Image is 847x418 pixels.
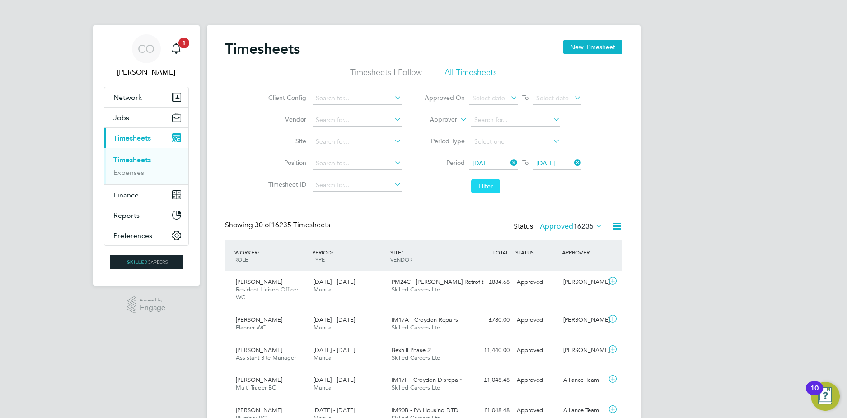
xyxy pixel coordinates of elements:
span: Finance [113,191,139,199]
button: Preferences [104,225,188,245]
button: Network [104,87,188,107]
div: Approved [513,343,560,358]
span: Timesheets [113,134,151,142]
label: Approved [540,222,603,231]
span: [PERSON_NAME] [236,406,282,414]
a: Powered byEngage [127,296,165,314]
span: Bexhill Phase 2 [392,346,431,354]
a: Go to home page [104,255,189,269]
span: [DATE] - [DATE] [314,316,355,324]
span: Craig O'Donovan [104,67,189,78]
div: Alliance Team [560,403,607,418]
div: £884.68 [466,275,513,290]
span: [DATE] [536,159,556,167]
div: Showing [225,221,332,230]
div: Approved [513,275,560,290]
a: Expenses [113,168,144,177]
span: To [519,157,531,169]
span: [DATE] - [DATE] [314,406,355,414]
h2: Timesheets [225,40,300,58]
label: Timesheet ID [266,180,306,188]
div: £1,440.00 [466,343,513,358]
li: All Timesheets [445,67,497,83]
span: Skilled Careers Ltd [392,324,440,331]
span: Jobs [113,113,129,122]
div: Approved [513,313,560,328]
input: Search for... [313,179,402,192]
span: 30 of [255,221,271,230]
span: Powered by [140,296,165,304]
div: £1,048.48 [466,373,513,388]
span: TOTAL [492,249,509,256]
span: Planner WC [236,324,266,331]
input: Search for... [313,157,402,170]
div: Approved [513,403,560,418]
span: VENDOR [390,256,412,263]
span: [DATE] - [DATE] [314,278,355,286]
span: CO [138,43,154,55]
label: Period Type [424,137,465,145]
label: Position [266,159,306,167]
a: CO[PERSON_NAME] [104,34,189,78]
button: Jobs [104,108,188,127]
div: WORKER [232,244,310,268]
span: Multi-Trader BC [236,384,276,391]
li: Timesheets I Follow [350,67,422,83]
span: 16235 [573,222,594,231]
button: New Timesheet [563,40,622,54]
div: SITE [388,244,466,268]
div: Status [514,221,604,233]
span: Assistant Site Manager [236,354,296,362]
div: [PERSON_NAME] [560,275,607,290]
span: / [257,249,259,256]
span: [PERSON_NAME] [236,376,282,384]
label: Client Config [266,94,306,102]
span: [DATE] [473,159,492,167]
span: IM17F - Croydon Disrepair [392,376,461,384]
span: [PERSON_NAME] [236,316,282,324]
span: [DATE] - [DATE] [314,376,355,384]
input: Search for... [313,92,402,105]
span: Manual [314,324,333,331]
div: [PERSON_NAME] [560,343,607,358]
span: / [401,249,403,256]
div: £1,048.48 [466,403,513,418]
span: [DATE] - [DATE] [314,346,355,354]
div: APPROVER [560,244,607,260]
span: Reports [113,211,140,220]
span: Manual [314,354,333,362]
div: PERIOD [310,244,388,268]
button: Timesheets [104,128,188,148]
input: Search for... [313,136,402,148]
a: Timesheets [113,155,151,164]
button: Open Resource Center, 10 new notifications [811,382,840,411]
label: Approved On [424,94,465,102]
span: 1 [178,38,189,48]
button: Filter [471,179,500,193]
span: Manual [314,384,333,391]
span: [PERSON_NAME] [236,346,282,354]
div: [PERSON_NAME] [560,313,607,328]
span: PM24C - [PERSON_NAME] Retrofit [392,278,483,286]
span: Skilled Careers Ltd [392,286,440,293]
span: Preferences [113,231,152,240]
input: Select one [471,136,560,148]
span: Manual [314,286,333,293]
label: Approver [416,115,457,124]
label: Site [266,137,306,145]
span: TYPE [312,256,325,263]
span: To [519,92,531,103]
button: Reports [104,205,188,225]
div: Alliance Team [560,373,607,388]
span: Engage [140,304,165,312]
label: Period [424,159,465,167]
span: Skilled Careers Ltd [392,354,440,362]
span: Select date [536,94,569,102]
span: / [332,249,333,256]
input: Search for... [313,114,402,127]
div: STATUS [513,244,560,260]
span: [PERSON_NAME] [236,278,282,286]
span: 16235 Timesheets [255,221,330,230]
div: 10 [810,388,819,400]
span: Resident Liaison Officer WC [236,286,298,301]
